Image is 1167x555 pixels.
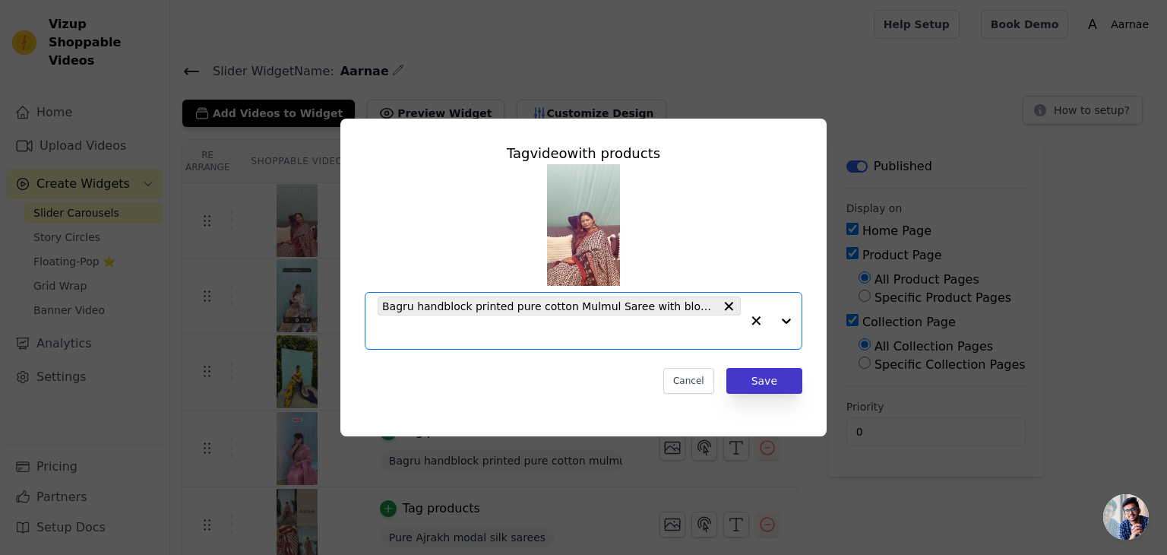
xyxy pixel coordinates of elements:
div: Tag video with products [365,143,802,164]
img: reel-preview-grhuys-bx.myshopify.com-3721290201684927026_63182817046.jpeg [547,164,620,286]
button: Cancel [663,368,714,394]
div: Open chat [1103,494,1149,540]
span: Bagru handblock printed pure cotton Mulmul Saree with blouse piece [382,297,715,315]
button: Save [726,368,802,394]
